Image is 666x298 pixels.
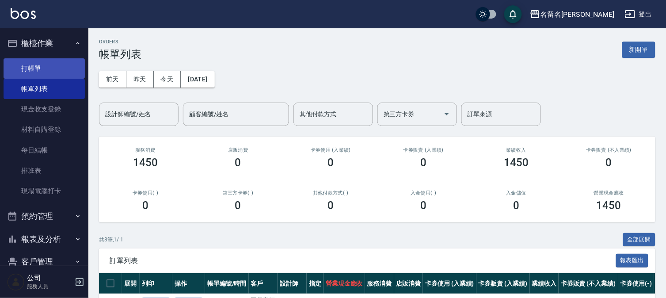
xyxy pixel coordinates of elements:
th: 列印 [140,273,172,294]
th: 卡券販賣 (入業績) [476,273,530,294]
button: 昨天 [126,71,154,88]
h2: 入金使用(-) [388,190,459,196]
button: 名留名[PERSON_NAME] [526,5,618,23]
h2: 第三方卡券(-) [202,190,274,196]
a: 材料自購登錄 [4,119,85,140]
th: 設計師 [278,273,307,294]
h3: 0 [606,157,612,169]
th: 卡券使用(-) [618,273,655,294]
h3: 1450 [133,157,158,169]
h3: 0 [513,199,519,212]
th: 指定 [307,273,323,294]
th: 帳單編號/時間 [205,273,249,294]
h2: 店販消費 [202,147,274,153]
h3: 0 [328,199,334,212]
button: 新開單 [622,42,655,58]
th: 卡券使用 (入業績) [423,273,476,294]
th: 展開 [122,273,140,294]
button: 前天 [99,71,126,88]
p: 服務人員 [27,283,72,290]
th: 店販消費 [394,273,423,294]
button: [DATE] [181,71,214,88]
a: 現場電腦打卡 [4,181,85,201]
th: 操作 [172,273,205,294]
img: Person [7,273,25,291]
button: 全部展開 [623,233,656,247]
button: 今天 [154,71,181,88]
button: 客戶管理 [4,250,85,273]
a: 打帳單 [4,58,85,79]
th: 業績收入 [530,273,559,294]
h2: 業績收入 [480,147,552,153]
button: 報表匯出 [616,254,649,267]
h3: 0 [328,157,334,169]
th: 卡券販賣 (不入業績) [559,273,618,294]
span: 訂單列表 [110,256,616,265]
h2: 卡券使用(-) [110,190,181,196]
a: 報表匯出 [616,256,649,264]
button: 櫃檯作業 [4,32,85,55]
h2: 卡券販賣 (入業績) [388,147,459,153]
h3: 0 [235,157,241,169]
h3: 0 [420,157,426,169]
button: 報表及分析 [4,228,85,251]
a: 每日結帳 [4,140,85,160]
h3: 帳單列表 [99,48,141,61]
h3: 1450 [597,199,621,212]
h2: ORDERS [99,39,141,45]
a: 現金收支登錄 [4,99,85,119]
th: 營業現金應收 [323,273,365,294]
th: 客戶 [249,273,278,294]
h3: 0 [235,199,241,212]
button: 登出 [621,6,655,23]
h3: 0 [142,199,148,212]
div: 名留名[PERSON_NAME] [540,9,614,20]
h2: 卡券販賣 (不入業績) [573,147,645,153]
button: save [504,5,522,23]
img: Logo [11,8,36,19]
h3: 服務消費 [110,147,181,153]
h2: 卡券使用 (入業績) [295,147,367,153]
h2: 其他付款方式(-) [295,190,367,196]
h5: 公司 [27,274,72,283]
h3: 0 [420,199,426,212]
a: 帳單列表 [4,79,85,99]
h2: 營業現金應收 [573,190,645,196]
button: 預約管理 [4,205,85,228]
p: 共 3 筆, 1 / 1 [99,236,123,244]
a: 新開單 [622,45,655,53]
h2: 入金儲值 [480,190,552,196]
h3: 1450 [504,157,529,169]
button: Open [440,107,454,121]
th: 服務消費 [365,273,394,294]
a: 排班表 [4,160,85,181]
